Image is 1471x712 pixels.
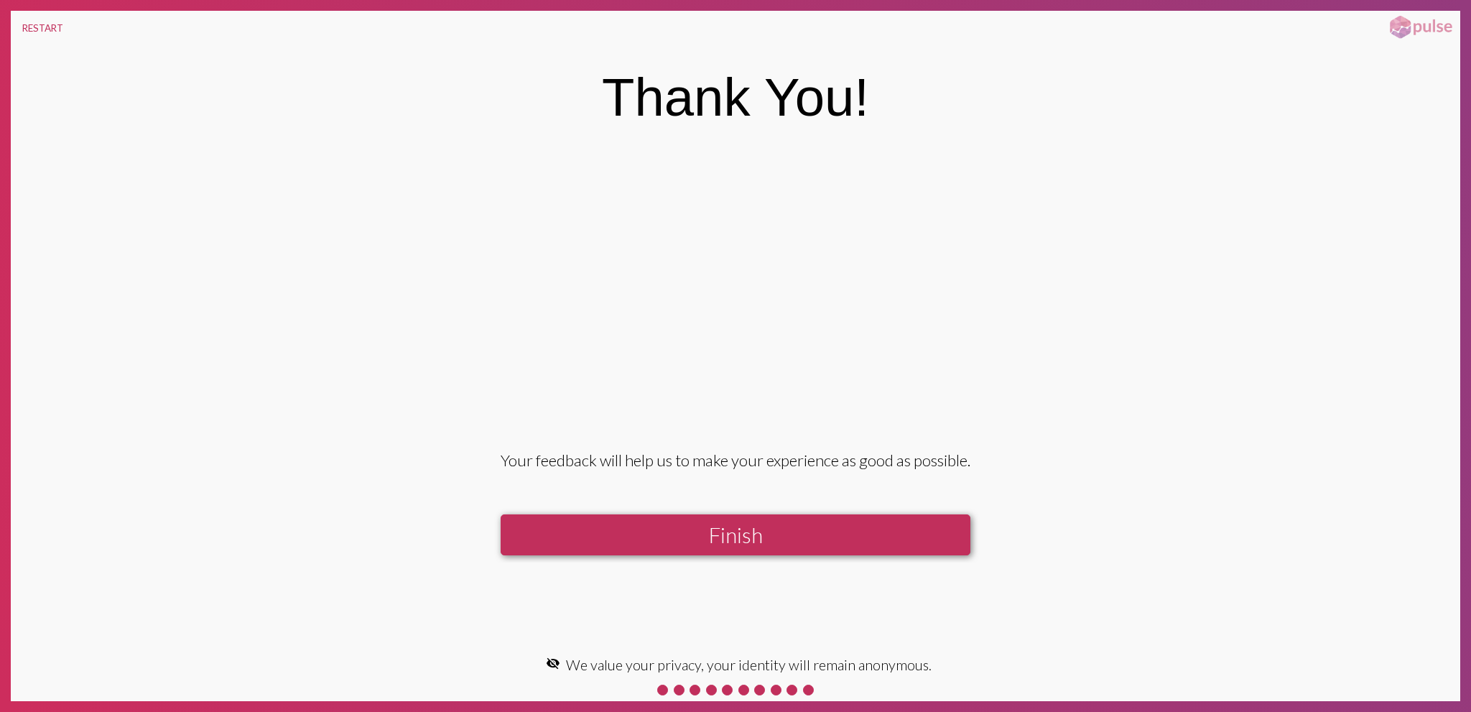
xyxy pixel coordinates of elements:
[501,450,970,470] div: Your feedback will help us to make your experience as good as possible.
[501,514,970,555] button: Finish
[1385,14,1457,40] img: pulsehorizontalsmall.png
[546,656,560,670] mat-icon: visibility_off
[11,11,75,45] button: RESTART
[602,67,869,128] div: Thank You!
[566,656,932,673] span: We value your privacy, your identity will remain anonymous.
